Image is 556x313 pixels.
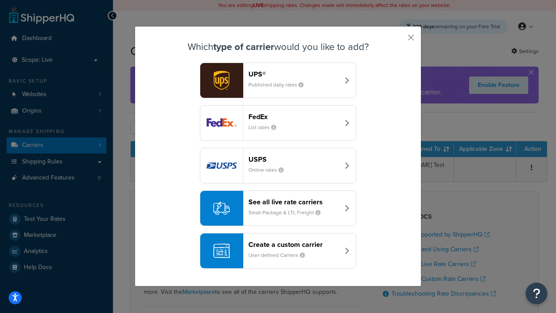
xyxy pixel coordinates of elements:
small: Small Package & LTL Freight [248,209,328,216]
header: UPS® [248,70,339,78]
header: See all live rate carriers [248,198,339,206]
button: fedEx logoFedExList rates [200,105,356,141]
header: USPS [248,155,339,163]
button: ups logoUPS®Published daily rates [200,63,356,98]
button: usps logoUSPSOnline rates [200,148,356,183]
strong: type of carrier [213,40,274,54]
h3: Which would you like to add? [157,42,399,52]
img: ups logo [200,63,243,98]
button: Create a custom carrierUser-defined Carriers [200,233,356,269]
img: usps logo [200,148,243,183]
small: Online rates [248,166,291,174]
img: icon-carrier-liverate-becf4550.svg [213,200,230,216]
button: See all live rate carriersSmall Package & LTL Freight [200,190,356,226]
small: Published daily rates [248,81,311,89]
small: List rates [248,123,283,131]
header: Create a custom carrier [248,240,339,249]
button: Open Resource Center [526,283,547,304]
small: User-defined Carriers [248,251,312,259]
header: FedEx [248,113,339,121]
img: fedEx logo [200,106,243,140]
img: icon-carrier-custom-c93b8a24.svg [213,243,230,259]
